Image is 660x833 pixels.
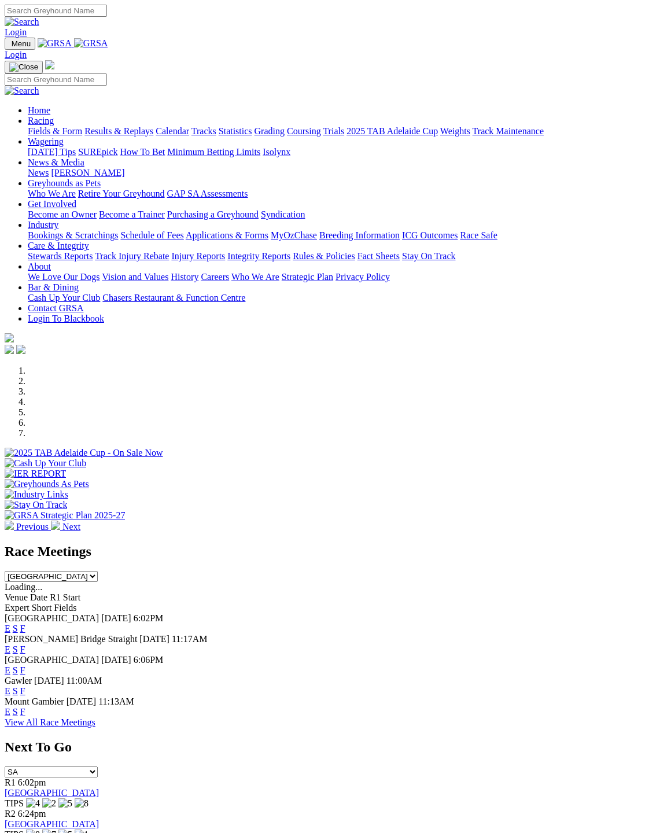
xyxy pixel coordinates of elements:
[156,126,189,136] a: Calendar
[460,230,497,240] a: Race Safe
[28,251,655,261] div: Care & Integrity
[5,655,99,665] span: [GEOGRAPHIC_DATA]
[20,707,25,717] a: F
[5,624,10,633] a: E
[5,50,27,60] a: Login
[13,686,18,696] a: S
[28,220,58,230] a: Industry
[20,665,25,675] a: F
[28,189,655,199] div: Greyhounds as Pets
[5,544,655,559] h2: Race Meetings
[5,521,14,530] img: chevron-left-pager-white.svg
[5,448,163,458] img: 2025 TAB Adelaide Cup - On Sale Now
[28,272,99,282] a: We Love Our Dogs
[99,209,165,219] a: Become a Trainer
[5,634,137,644] span: [PERSON_NAME] Bridge Straight
[191,126,216,136] a: Tracks
[20,644,25,654] a: F
[13,644,18,654] a: S
[50,592,80,602] span: R1 Start
[101,655,131,665] span: [DATE]
[28,314,104,323] a: Login To Blackbook
[28,261,51,271] a: About
[28,272,655,282] div: About
[5,717,95,727] a: View All Race Meetings
[75,798,89,809] img: 8
[5,613,99,623] span: [GEOGRAPHIC_DATA]
[51,168,124,178] a: [PERSON_NAME]
[28,230,118,240] a: Bookings & Scratchings
[28,147,76,157] a: [DATE] Tips
[102,293,245,303] a: Chasers Restaurant & Function Centre
[101,613,131,623] span: [DATE]
[28,209,655,220] div: Get Involved
[78,147,117,157] a: SUREpick
[74,38,108,49] img: GRSA
[5,707,10,717] a: E
[5,61,43,73] button: Toggle navigation
[219,126,252,136] a: Statistics
[5,603,30,613] span: Expert
[28,189,76,198] a: Who We Are
[5,809,16,819] span: R2
[5,469,66,479] img: IER REPORT
[84,126,153,136] a: Results & Replays
[28,157,84,167] a: News & Media
[67,696,97,706] span: [DATE]
[5,819,99,829] a: [GEOGRAPHIC_DATA]
[28,303,83,313] a: Contact GRSA
[20,624,25,633] a: F
[227,251,290,261] a: Integrity Reports
[28,199,76,209] a: Get Involved
[335,272,390,282] a: Privacy Policy
[5,489,68,500] img: Industry Links
[5,333,14,342] img: logo-grsa-white.png
[28,137,64,146] a: Wagering
[120,147,165,157] a: How To Bet
[54,603,76,613] span: Fields
[263,147,290,157] a: Isolynx
[28,147,655,157] div: Wagering
[28,126,655,137] div: Racing
[5,798,24,808] span: TIPS
[5,739,655,755] h2: Next To Go
[30,592,47,602] span: Date
[201,272,229,282] a: Careers
[16,522,49,532] span: Previous
[38,38,72,49] img: GRSA
[16,345,25,354] img: twitter.svg
[5,38,35,50] button: Toggle navigation
[5,5,107,17] input: Search
[167,209,259,219] a: Purchasing a Greyhound
[5,27,27,37] a: Login
[32,603,52,613] span: Short
[28,230,655,241] div: Industry
[28,251,93,261] a: Stewards Reports
[51,522,80,532] a: Next
[167,189,248,198] a: GAP SA Assessments
[18,809,46,819] span: 6:24pm
[20,686,25,696] a: F
[5,479,89,489] img: Greyhounds As Pets
[5,644,10,654] a: E
[261,209,305,219] a: Syndication
[402,251,455,261] a: Stay On Track
[28,105,50,115] a: Home
[28,282,79,292] a: Bar & Dining
[171,251,225,261] a: Injury Reports
[28,293,655,303] div: Bar & Dining
[67,676,102,685] span: 11:00AM
[5,73,107,86] input: Search
[26,798,40,809] img: 4
[5,86,39,96] img: Search
[13,707,18,717] a: S
[357,251,400,261] a: Fact Sheets
[5,17,39,27] img: Search
[171,272,198,282] a: History
[287,126,321,136] a: Coursing
[51,521,60,530] img: chevron-right-pager-white.svg
[440,126,470,136] a: Weights
[28,241,89,250] a: Care & Integrity
[5,582,42,592] span: Loading...
[5,665,10,675] a: E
